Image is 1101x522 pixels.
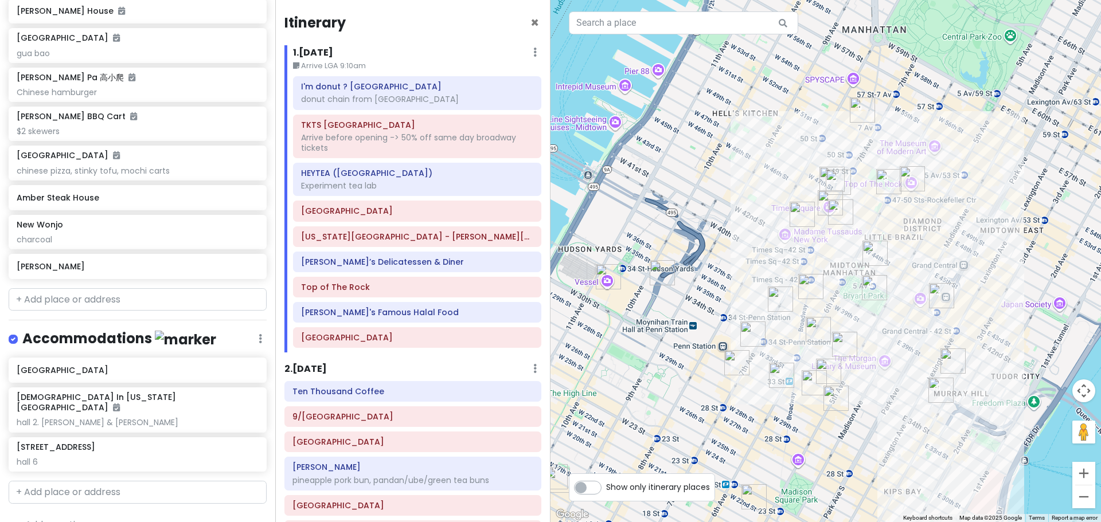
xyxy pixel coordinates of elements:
button: Zoom in [1072,462,1095,485]
h6: TKTS Times Square [301,120,533,130]
div: Empire State Building [816,359,841,384]
div: Sundaes Best [823,386,849,411]
div: New York Public Library - Stephen A. Schwarzman Building [862,275,887,300]
input: Search a place [569,11,798,34]
h6: [PERSON_NAME] Pa 高小爬 [17,72,135,83]
small: Arrive LGA 9:10am [293,60,541,72]
h6: [STREET_ADDRESS] [17,442,95,452]
div: 7th Street Burger [768,286,793,312]
h6: Brooklyn Bridge [292,500,533,511]
div: Don Don Korean BBQ [862,241,888,266]
div: $2 skewers [17,126,258,136]
button: Drag Pegman onto the map to open Street View [1072,421,1095,443]
div: Adel's Famous Halal Food [876,169,901,194]
button: Close [530,16,539,30]
i: Added to itinerary [113,403,120,411]
h6: Grand Central Terminal [301,206,533,216]
a: Open this area in Google Maps (opens a new window) [553,507,591,522]
div: I'm donut ? times square [828,199,853,225]
h6: Staten Island Ferry [292,437,533,447]
h6: Mei Lai Wah [292,462,533,472]
span: Show only itinerary places [606,481,710,493]
div: TKTS Times Square [826,170,851,195]
h6: New Wonjo [17,219,63,230]
div: pineapple pork bun, pandan/ube/green tea buns [292,475,533,485]
h6: [GEOGRAPHIC_DATA] [17,150,120,160]
div: PopUp Bagels [724,350,749,375]
div: Vessel [596,264,621,289]
div: LOS TACOS No.1 [740,321,766,347]
span: Close itinerary [530,13,539,32]
div: Grand Central Terminal [929,283,954,308]
h6: 1 . [DATE] [293,47,333,59]
div: Experiment tea lab [301,180,533,191]
a: Terms [1029,515,1045,521]
h6: I'm donut ? times square [301,81,533,92]
i: Added to itinerary [118,7,125,15]
h4: Itinerary [284,14,346,32]
div: chinese pizza, stinky tofu, mochi carts [17,166,258,176]
h6: Adel's Famous Halal Food [301,307,533,317]
div: hall 2. [PERSON_NAME] & [PERSON_NAME] [17,417,258,427]
input: + Add place or address [9,481,267,504]
div: Chinese hamburger [17,87,258,97]
img: Google [553,507,591,522]
h6: [PERSON_NAME] BBQ Cart [17,111,137,121]
div: HEYTEA (Times Square) [819,167,845,192]
h6: HEYTEA (Times Square) [301,168,533,178]
i: Added to itinerary [128,73,135,81]
span: Map data ©2025 Google [959,515,1022,521]
div: Arrive before opening -> 50% off same day broadway tickets [301,132,533,153]
h6: Amber Steak House [17,193,258,203]
div: Keens Steakhouse [806,317,831,342]
h6: [PERSON_NAME] [17,261,258,272]
h6: [DEMOGRAPHIC_DATA] In [US_STATE][GEOGRAPHIC_DATA] [17,392,258,413]
div: Top of The Rock [900,166,925,191]
button: Zoom out [1072,485,1095,508]
div: donut chain from [GEOGRAPHIC_DATA] [301,94,533,104]
h6: Broadway Theatre [301,332,533,343]
div: LOS TACOS No.1 [790,202,815,227]
i: Added to itinerary [113,151,120,159]
button: Keyboard shortcuts [903,514,952,522]
div: Sarge’s Delicatessen & Diner [928,378,954,403]
div: gua bao [17,48,258,58]
i: Added to itinerary [130,112,137,120]
h6: [PERSON_NAME] House [17,6,258,16]
div: FIFTYLAN KOREATOWN [769,363,794,388]
h6: Top of The Rock [301,282,533,292]
h4: Accommodations [22,329,216,348]
h6: 9/11 Memorial & Museum [292,411,533,422]
img: marker [155,331,216,348]
div: LOS TACOS No.1 [545,468,570,493]
h6: Ten Thousand Coffee [292,386,533,397]
a: Report a map error [1052,515,1098,521]
div: Times Square [818,190,843,215]
div: Chelsea Market [542,464,568,489]
h6: [GEOGRAPHIC_DATA] [17,365,258,375]
div: hall 6 [17,457,258,467]
h6: 2 . [DATE] [284,363,327,375]
div: COTE Korean Steakhouse [741,484,767,509]
div: New Wonjo [802,370,827,395]
div: charcoal [17,234,258,245]
h6: [GEOGRAPHIC_DATA] [17,33,120,43]
div: Church In New York City [650,260,675,285]
input: + Add place or address [9,288,267,311]
button: Map camera controls [1072,379,1095,402]
div: Broadway Theatre [850,97,875,123]
h6: New York Public Library - Stephen A. Schwarzman Building [301,231,533,242]
h6: Sarge’s Delicatessen & Diner [301,257,533,267]
div: Ten Thousand Coffee [798,274,823,299]
div: KJUN [940,348,966,374]
div: Yoon Haeundae Galbi [832,332,857,357]
i: Added to itinerary [113,34,120,42]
